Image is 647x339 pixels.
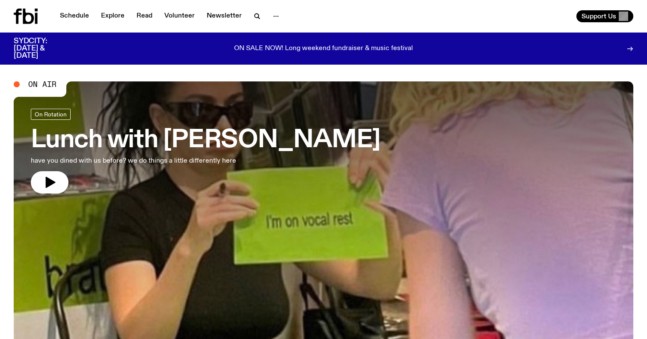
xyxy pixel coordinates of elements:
[582,12,616,20] span: Support Us
[28,80,56,88] span: On Air
[31,128,380,152] h3: Lunch with [PERSON_NAME]
[576,10,633,22] button: Support Us
[31,156,250,166] p: have you dined with us before? we do things a little differently here
[31,109,71,120] a: On Rotation
[31,109,380,193] a: Lunch with [PERSON_NAME]have you dined with us before? we do things a little differently here
[159,10,200,22] a: Volunteer
[131,10,157,22] a: Read
[35,111,67,117] span: On Rotation
[96,10,130,22] a: Explore
[202,10,247,22] a: Newsletter
[234,45,413,53] p: ON SALE NOW! Long weekend fundraiser & music festival
[55,10,94,22] a: Schedule
[14,38,68,59] h3: SYDCITY: [DATE] & [DATE]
